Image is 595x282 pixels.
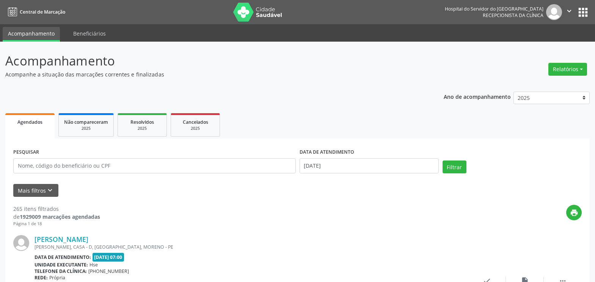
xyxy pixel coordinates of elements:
[35,274,48,281] b: Rede:
[5,51,414,70] p: Acompanhamento
[13,158,296,173] input: Nome, código do beneficiário ou CPF
[444,92,511,101] p: Ano de acompanhamento
[13,221,100,227] div: Página 1 de 18
[443,160,466,173] button: Filtrar
[13,184,58,197] button: Mais filtroskeyboard_arrow_down
[176,126,214,131] div: 2025
[68,27,111,40] a: Beneficiários
[5,70,414,78] p: Acompanhe a situação das marcações correntes e finalizadas
[64,126,108,131] div: 2025
[576,6,590,19] button: apps
[64,119,108,125] span: Não compareceram
[445,6,543,12] div: Hospital do Servidor do [GEOGRAPHIC_DATA]
[300,158,439,173] input: Selecione um intervalo
[570,209,578,217] i: print
[562,4,576,20] button: 
[20,213,100,220] strong: 1929009 marcações agendadas
[130,119,154,125] span: Resolvidos
[13,213,100,221] div: de
[3,27,60,42] a: Acompanhamento
[49,274,65,281] span: Própria
[13,205,100,213] div: 265 itens filtrados
[35,262,88,268] b: Unidade executante:
[35,235,88,243] a: [PERSON_NAME]
[89,262,98,268] span: Hse
[5,6,65,18] a: Central de Marcação
[548,63,587,76] button: Relatórios
[35,244,468,250] div: [PERSON_NAME], CASA - D, [GEOGRAPHIC_DATA], MORENO - PE
[88,268,129,274] span: [PHONE_NUMBER]
[300,146,354,158] label: DATA DE ATENDIMENTO
[35,268,87,274] b: Telefone da clínica:
[35,254,91,260] b: Data de atendimento:
[123,126,161,131] div: 2025
[566,205,582,220] button: print
[546,4,562,20] img: img
[46,186,54,195] i: keyboard_arrow_down
[20,9,65,15] span: Central de Marcação
[17,119,42,125] span: Agendados
[13,235,29,251] img: img
[93,253,124,262] span: [DATE] 07:00
[13,146,39,158] label: PESQUISAR
[565,7,573,15] i: 
[183,119,208,125] span: Cancelados
[483,12,543,19] span: Recepcionista da clínica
